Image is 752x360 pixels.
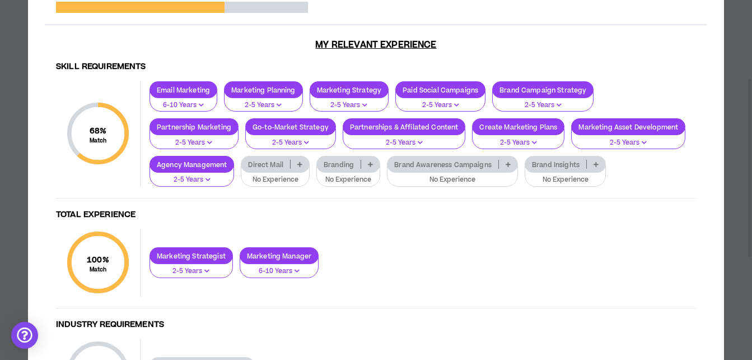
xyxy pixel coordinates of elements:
button: 2-5 Years [571,128,685,150]
p: Marketing Strategy [310,86,389,94]
p: 2-5 Years [578,138,678,148]
p: Go-to-Market Strategy [246,123,335,131]
span: 100 % [87,254,109,266]
p: No Experience [324,175,373,185]
p: 2-5 Years [350,138,458,148]
h4: Industry Requirements [56,320,696,330]
button: 2-5 Years [224,91,303,112]
small: Match [90,137,107,145]
div: Open Intercom Messenger [11,322,38,349]
p: 2-5 Years [479,138,557,148]
button: No Experience [316,165,380,187]
p: Brand Insights [525,160,586,169]
p: No Experience [248,175,302,185]
p: Create Marketing Plans [473,123,564,131]
h4: Total Experience [56,210,696,220]
button: 2-5 Years [395,91,485,112]
p: Paid Social Campaigns [396,86,485,94]
p: Marketing Manager [240,252,318,260]
button: 2-5 Years [150,257,233,278]
p: 2-5 Years [499,100,586,110]
p: Marketing Asset Development [572,123,685,131]
button: No Experience [387,165,518,187]
p: Email Marketing [150,86,217,94]
button: 6-10 Years [240,257,319,278]
button: 2-5 Years [150,165,234,187]
p: No Experience [532,175,599,185]
small: Match [87,266,109,274]
p: 2-5 Years [157,175,227,185]
p: Marketing Planning [225,86,302,94]
p: 2-5 Years [317,100,382,110]
p: 2-5 Years [253,138,329,148]
button: 2-5 Years [492,91,594,112]
p: Agency Management [150,160,233,169]
p: No Experience [394,175,511,185]
p: 2-5 Years [157,138,231,148]
button: 2-5 Years [150,128,239,150]
p: 2-5 Years [157,266,226,276]
p: Marketing Strategist [150,252,232,260]
p: Brand Campaign Strategy [493,86,593,94]
p: 2-5 Years [403,100,478,110]
button: 2-5 Years [310,91,389,112]
p: 6-10 Years [157,100,210,110]
span: 68 % [90,125,107,137]
h3: My Relevant Experience [45,39,707,50]
p: Brand Awareness Campaigns [387,160,498,169]
p: 2-5 Years [231,100,296,110]
button: 2-5 Years [472,128,564,150]
p: Partnerships & Affilated Content [343,123,465,131]
button: 6-10 Years [150,91,217,112]
p: Branding [317,160,361,169]
p: 6-10 Years [247,266,311,276]
p: Partnership Marketing [150,123,238,131]
button: No Experience [525,165,606,187]
button: No Experience [241,165,310,187]
h4: Skill Requirements [56,62,696,72]
button: 2-5 Years [343,128,465,150]
button: 2-5 Years [245,128,336,150]
p: Direct Mail [241,160,290,169]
